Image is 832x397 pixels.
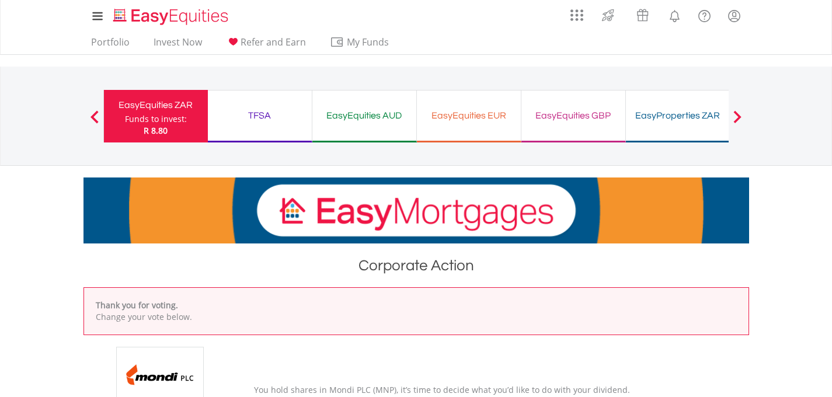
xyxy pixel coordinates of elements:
span: You hold shares in Mondi PLC (MNP), it’s time to decide what you’d like to do with your dividend. [254,384,630,395]
div: EasyProperties ZAR [633,107,723,124]
h1: Corporate Action [83,255,749,281]
div: Funds to invest: [125,113,187,125]
div: TFSA [215,107,305,124]
div: EasyEquities GBP [528,107,618,124]
img: EasyEquities_Logo.png [111,7,233,26]
a: FAQ's and Support [690,3,719,26]
a: Vouchers [625,3,660,25]
img: EasyMortage Promotion Banner [83,177,749,243]
span: Refer and Earn [241,36,306,48]
div: EasyEquities ZAR [111,97,201,113]
button: Previous [83,116,106,128]
img: thrive-v2.svg [598,6,618,25]
img: grid-menu-icon.svg [570,9,583,22]
a: Portfolio [86,36,134,54]
p: Change your vote below. [96,311,737,323]
button: Next [726,116,749,128]
div: EasyEquities AUD [319,107,409,124]
img: vouchers-v2.svg [633,6,652,25]
a: Invest Now [149,36,207,54]
a: Refer and Earn [221,36,311,54]
div: EasyEquities EUR [424,107,514,124]
a: Home page [109,3,233,26]
span: My Funds [330,34,406,50]
span: R 8.80 [144,125,168,136]
a: My Profile [719,3,749,29]
b: Thank you for voting. [96,300,178,311]
a: Notifications [660,3,690,26]
a: AppsGrid [563,3,591,22]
